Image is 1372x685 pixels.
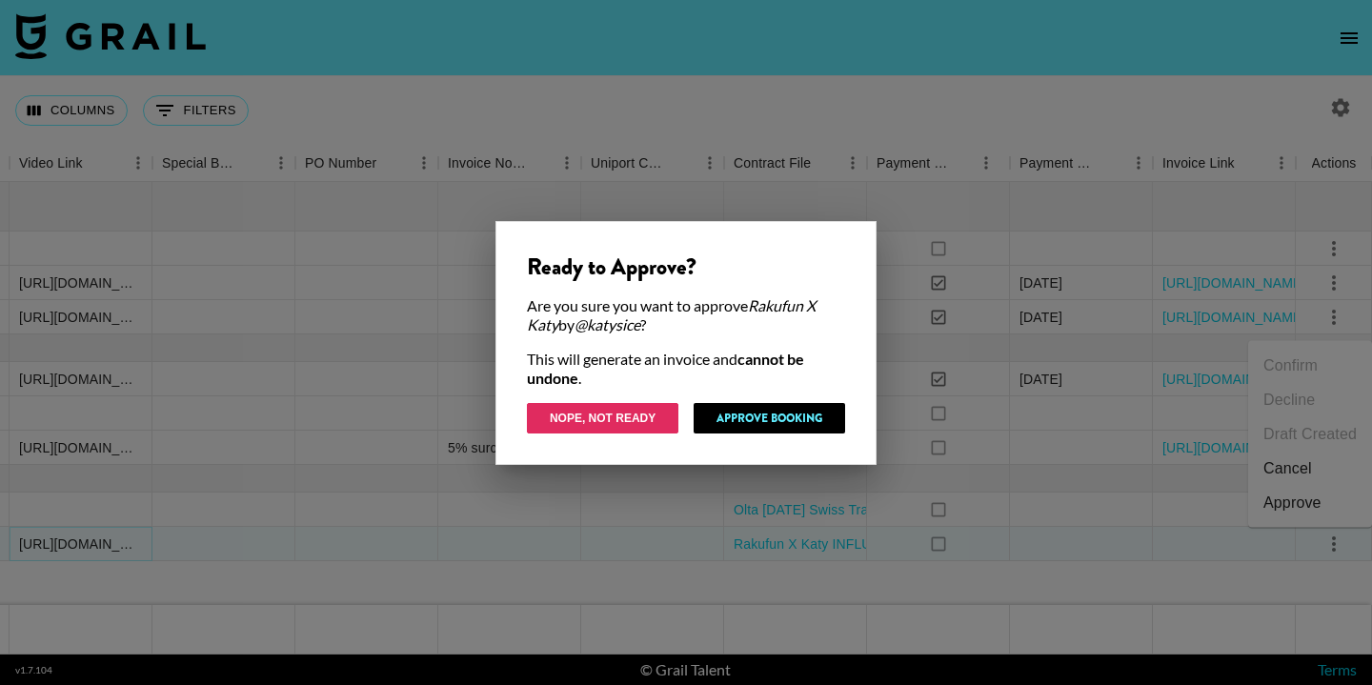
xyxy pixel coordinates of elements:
[694,403,845,433] button: Approve Booking
[527,350,804,387] strong: cannot be undone
[527,296,845,334] div: Are you sure you want to approve by ?
[575,315,640,333] em: @ katysice
[527,403,678,433] button: Nope, Not Ready
[527,296,816,333] em: Rakufun X Katy
[527,252,845,281] div: Ready to Approve?
[527,350,845,388] div: This will generate an invoice and .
